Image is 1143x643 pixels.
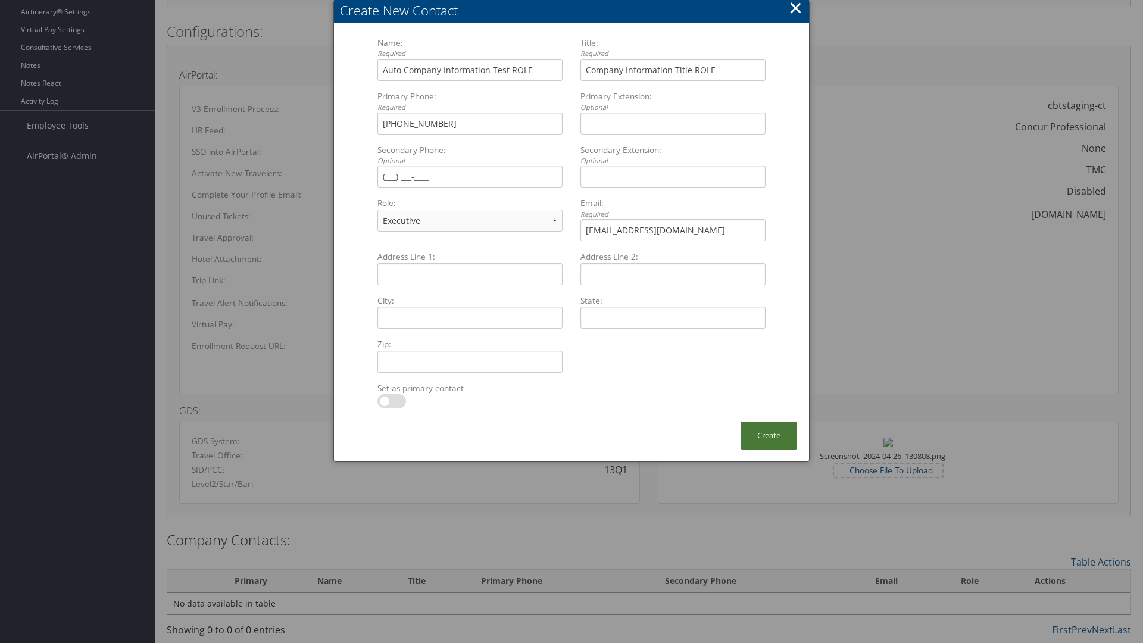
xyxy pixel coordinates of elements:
[580,59,766,81] input: Title:Required
[373,37,567,59] label: Name:
[377,102,563,113] div: Required
[377,113,563,135] input: Primary Phone:Required
[580,156,766,166] div: Optional
[580,219,766,241] input: Email:Required
[576,251,770,263] label: Address Line 2:
[377,59,563,81] input: Name:Required
[576,37,770,59] label: Title:
[377,307,563,329] input: City:
[580,210,766,220] div: Required
[377,166,563,188] input: Secondary Phone:Optional
[373,382,567,394] label: Set as primary contact
[377,156,563,166] div: Optional
[576,90,770,113] label: Primary Extension:
[580,102,766,113] div: Optional
[373,144,567,166] label: Secondary Phone:
[377,49,563,59] div: Required
[373,197,567,209] label: Role:
[580,166,766,188] input: Secondary Extension:Optional
[377,351,563,373] input: Zip:
[373,251,567,263] label: Address Line 1:
[741,422,797,450] button: Create
[340,1,809,20] div: Create New Contact
[580,49,766,59] div: Required
[377,263,563,285] input: Address Line 1:
[373,90,567,113] label: Primary Phone:
[373,338,567,350] label: Zip:
[377,210,563,232] select: Role:
[580,263,766,285] input: Address Line 2:
[373,295,567,307] label: City:
[576,295,770,307] label: State:
[580,307,766,329] input: State:
[580,113,766,135] input: Primary Extension:Optional
[576,197,770,219] label: Email:
[576,144,770,166] label: Secondary Extension:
